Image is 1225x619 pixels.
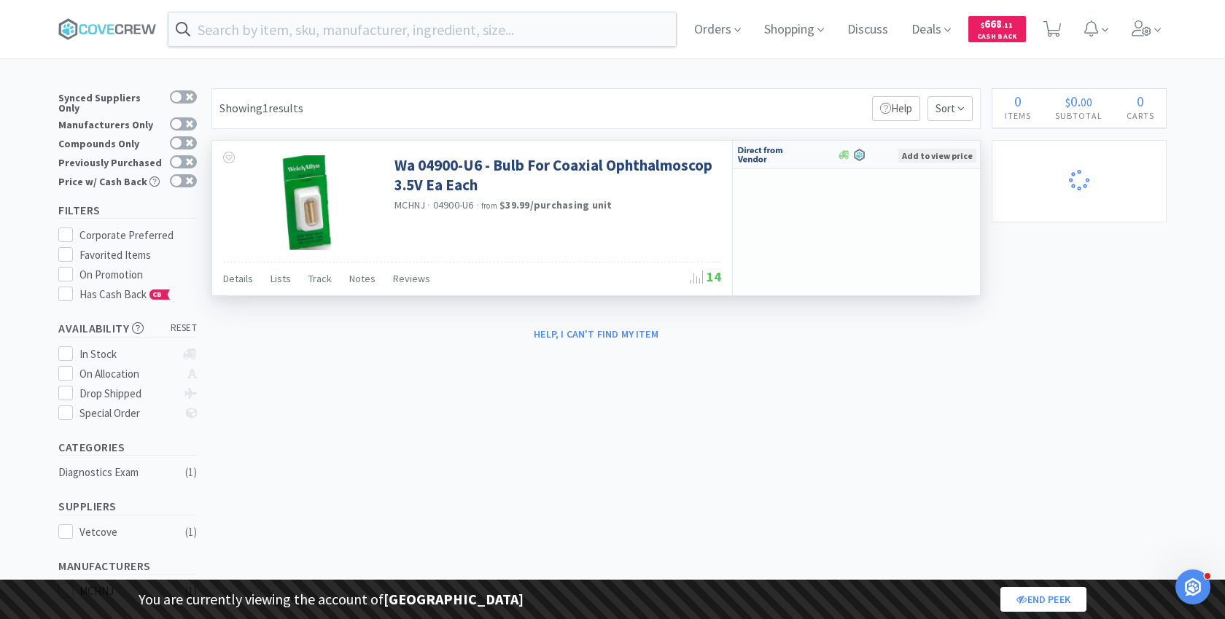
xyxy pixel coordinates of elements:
div: On Promotion [79,266,198,284]
span: Details [223,272,253,285]
div: Price w/ Cash Back [58,174,163,187]
p: Help [872,96,920,121]
span: 668 [981,17,1013,31]
div: Vetcove [79,523,170,541]
div: Drop Shipped [79,385,176,402]
button: Help, I can't find my item [525,322,667,346]
span: Track [308,272,332,285]
div: Special Order [79,405,176,422]
span: Notes [349,272,376,285]
a: End Peek [1000,587,1086,612]
strong: [GEOGRAPHIC_DATA] [384,590,524,608]
div: Showing 1 results [219,99,303,118]
div: ( 1 ) [185,464,197,481]
img: c67096674d5b41e1bca769e75293f8dd_19.png [736,144,791,166]
span: Sort [927,96,973,121]
span: $ [981,20,984,30]
span: 0 [1137,92,1144,110]
span: 0 [1014,92,1022,110]
iframe: Intercom live chat [1175,569,1210,604]
div: Corporate Preferred [79,227,198,244]
span: Lists [271,272,291,285]
span: 00 [1081,95,1092,109]
div: In Stock [79,346,176,363]
span: 14 [691,268,721,285]
span: Reviews [393,272,430,285]
h5: Categories [58,439,197,456]
div: Synced Suppliers Only [58,90,163,113]
span: CB [150,290,165,299]
div: Compounds Only [58,136,163,149]
span: $ [1065,95,1070,109]
h4: Items [992,109,1043,122]
h5: Availability [58,320,197,337]
h4: Carts [1114,109,1166,122]
div: Favorited Items [79,246,198,264]
div: Previously Purchased [58,155,163,168]
span: · [476,198,479,211]
span: Cash Back [977,33,1017,42]
div: ( 1 ) [185,523,197,541]
div: Manufacturers Only [58,117,163,130]
h5: Manufacturers [58,558,197,575]
p: You are currently viewing the account of [139,588,524,611]
strong: $39.99 / purchasing unit [499,198,612,211]
div: On Allocation [79,365,176,383]
h4: Subtotal [1043,109,1114,122]
img: fcf5511b283545b39b0abdbc0f803721.jpeg [260,155,354,250]
h5: Filters [58,202,197,219]
input: Search by item, sku, manufacturer, ingredient, size... [168,12,676,46]
a: Wa 04900-U6 - Bulb For Coaxial Ophthalmoscop 3.5V Ea Each [394,155,717,195]
span: · [427,198,430,211]
span: reset [171,321,198,336]
span: 04900-U6 [433,198,474,211]
span: Has Cash Back [79,287,171,301]
a: MCHNJ [394,198,425,211]
a: Discuss [841,23,894,36]
span: 0 [1070,92,1078,110]
div: Diagnostics Exam [58,464,176,481]
span: Add to view price [898,149,976,163]
a: $668.11Cash Back [968,9,1026,49]
div: . [1043,94,1114,109]
span: from [481,201,497,211]
span: . 11 [1002,20,1013,30]
h5: Suppliers [58,498,197,515]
